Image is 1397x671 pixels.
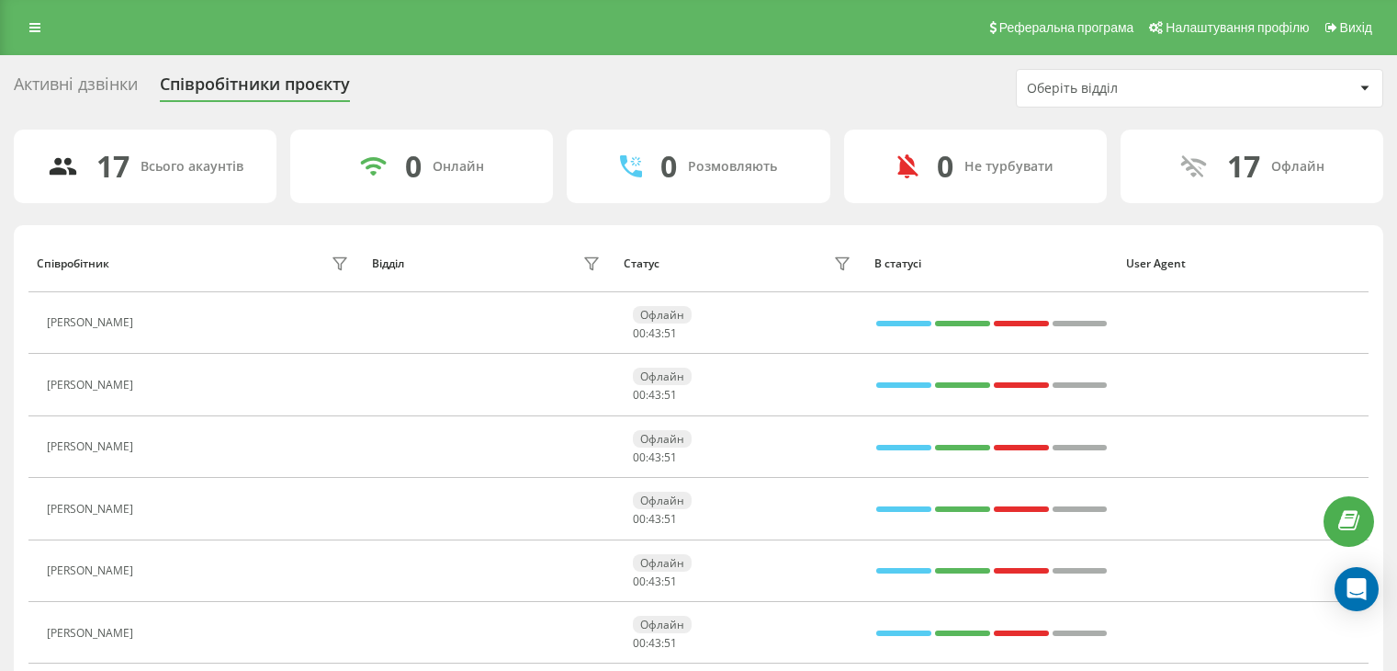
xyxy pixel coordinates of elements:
div: Офлайн [633,492,692,509]
span: 51 [664,449,677,465]
div: Офлайн [633,430,692,448]
div: 0 [937,149,953,184]
div: В статусі [874,257,1109,270]
div: 17 [96,149,130,184]
div: Онлайн [433,159,484,175]
span: 43 [648,387,661,403]
div: Статус [624,257,659,270]
div: Відділ [372,257,404,270]
div: Офлайн [633,616,692,633]
span: 00 [633,574,646,589]
span: Вихід [1340,20,1372,35]
div: : : [633,575,677,588]
div: 0 [660,149,677,184]
div: Офлайн [1271,159,1324,175]
span: 51 [664,574,677,589]
div: Розмовляють [688,159,777,175]
span: 43 [648,511,661,527]
div: [PERSON_NAME] [47,379,138,392]
span: 43 [648,574,661,589]
div: Open Intercom Messenger [1335,567,1379,611]
div: Офлайн [633,368,692,385]
div: : : [633,637,677,650]
div: Співробітник [37,257,109,270]
div: Не турбувати [964,159,1053,175]
span: 43 [648,635,661,651]
div: [PERSON_NAME] [47,503,138,516]
div: Активні дзвінки [14,74,138,103]
div: [PERSON_NAME] [47,564,138,577]
span: 00 [633,635,646,651]
div: 17 [1227,149,1260,184]
div: : : [633,327,677,340]
div: [PERSON_NAME] [47,440,138,453]
span: 00 [633,387,646,403]
span: 43 [648,449,661,465]
div: User Agent [1126,257,1360,270]
span: 51 [664,387,677,403]
div: Всього акаунтів [141,159,243,175]
span: 00 [633,325,646,341]
div: : : [633,513,677,526]
div: 0 [405,149,422,184]
div: : : [633,451,677,464]
span: 51 [664,635,677,651]
div: Офлайн [633,306,692,324]
div: Офлайн [633,554,692,572]
div: Оберіть відділ [1027,81,1246,97]
div: [PERSON_NAME] [47,316,138,329]
div: [PERSON_NAME] [47,627,138,640]
span: 00 [633,511,646,527]
span: 51 [664,511,677,527]
span: 51 [664,325,677,341]
div: : : [633,389,677,402]
span: Реферальна програма [999,20,1134,35]
span: 00 [633,449,646,465]
div: Співробітники проєкту [160,74,350,103]
span: 43 [648,325,661,341]
span: Налаштування профілю [1166,20,1309,35]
